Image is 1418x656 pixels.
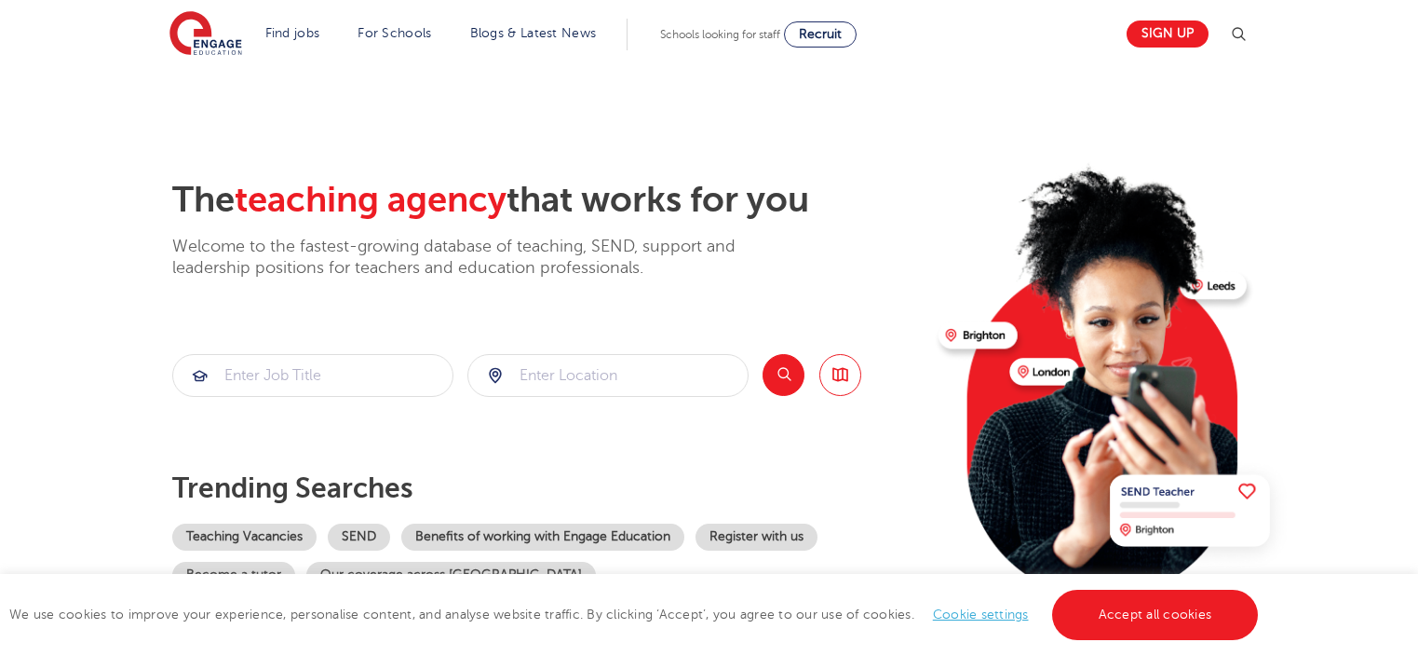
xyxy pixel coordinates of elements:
a: Sign up [1127,20,1209,48]
p: Trending searches [172,471,924,505]
a: Recruit [784,21,857,48]
input: Submit [468,355,748,396]
span: We use cookies to improve your experience, personalise content, and analyse website traffic. By c... [9,608,1263,622]
a: Accept all cookies [1052,590,1259,640]
p: Welcome to the fastest-growing database of teaching, SEND, support and leadership positions for t... [172,236,787,280]
a: Register with us [695,524,817,551]
a: For Schools [358,26,431,40]
input: Submit [173,355,452,396]
a: Find jobs [265,26,320,40]
a: Become a tutor [172,562,295,589]
a: Teaching Vacancies [172,524,317,551]
div: Submit [467,354,749,397]
span: teaching agency [235,180,506,220]
a: Benefits of working with Engage Education [401,524,684,551]
span: Recruit [799,27,842,41]
a: SEND [328,524,390,551]
div: Submit [172,354,453,397]
h2: The that works for you [172,179,924,222]
a: Cookie settings [933,608,1029,622]
button: Search [763,354,804,396]
a: Blogs & Latest News [470,26,597,40]
img: Engage Education [169,11,242,58]
span: Schools looking for staff [660,28,780,41]
a: Our coverage across [GEOGRAPHIC_DATA] [306,562,596,589]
